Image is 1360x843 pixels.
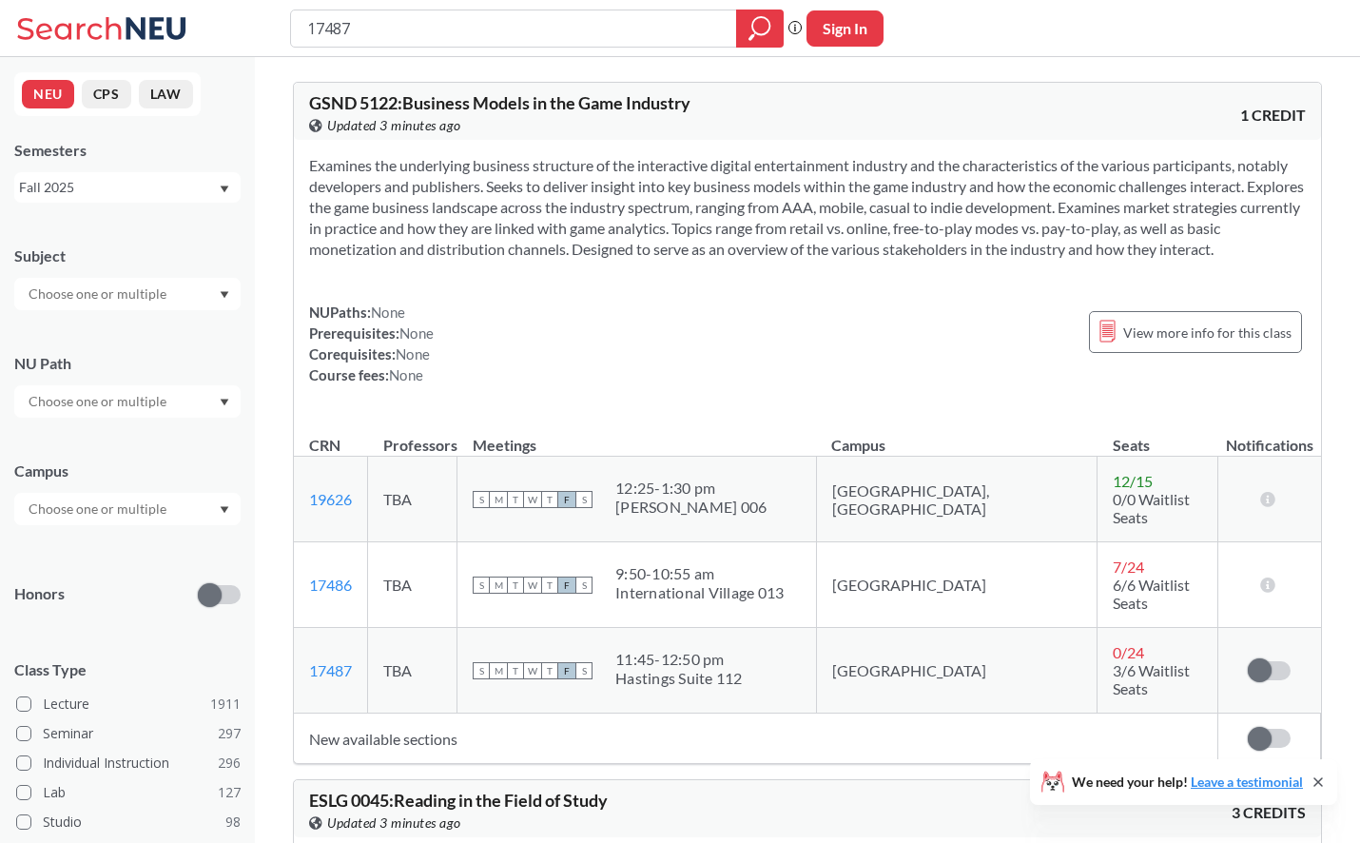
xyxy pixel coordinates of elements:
[294,714,1218,764] td: New available sections
[327,115,461,136] span: Updated 3 minutes ago
[371,304,405,321] span: None
[736,10,784,48] div: magnifying glass
[309,576,352,594] a: 17486
[541,577,558,594] span: T
[541,491,558,508] span: T
[507,577,524,594] span: T
[1191,774,1303,790] a: Leave a testimonial
[309,92,690,113] span: GSND 5122 : Business Models in the Game Industry
[16,810,241,834] label: Studio
[615,564,784,583] div: 9:50 - 10:55 am
[16,721,241,746] label: Seminar
[748,15,771,42] svg: magnifying glass
[309,661,352,679] a: 17487
[16,751,241,775] label: Individual Instruction
[1113,472,1153,490] span: 12 / 15
[816,416,1098,457] th: Campus
[16,780,241,805] label: Lab
[1232,802,1306,823] span: 3 CREDITS
[507,662,524,679] span: T
[309,155,1306,260] section: Examines the underlying business structure of the interactive digital entertainment industry and ...
[615,669,743,688] div: Hastings Suite 112
[558,577,575,594] span: F
[615,479,767,498] div: 12:25 - 1:30 pm
[615,583,784,602] div: International Village 013
[139,80,193,108] button: LAW
[524,662,541,679] span: W
[22,80,74,108] button: NEU
[806,10,884,47] button: Sign In
[816,457,1098,542] td: [GEOGRAPHIC_DATA], [GEOGRAPHIC_DATA]
[19,177,218,198] div: Fall 2025
[368,457,457,542] td: TBA
[615,498,767,517] div: [PERSON_NAME] 006
[16,692,241,716] label: Lecture
[1113,576,1190,612] span: 6/6 Waitlist Seats
[14,493,241,525] div: Dropdown arrow
[19,283,179,305] input: Choose one or multiple
[220,506,229,514] svg: Dropdown arrow
[524,491,541,508] span: W
[14,583,65,605] p: Honors
[507,491,524,508] span: T
[220,291,229,299] svg: Dropdown arrow
[1123,321,1292,344] span: View more info for this class
[615,650,743,669] div: 11:45 - 12:50 pm
[1113,490,1190,526] span: 0/0 Waitlist Seats
[1113,661,1190,697] span: 3/6 Waitlist Seats
[327,813,461,833] span: Updated 3 minutes ago
[490,577,507,594] span: M
[14,245,241,266] div: Subject
[1113,643,1144,661] span: 0 / 24
[82,80,131,108] button: CPS
[14,278,241,310] div: Dropdown arrow
[309,490,352,508] a: 19626
[473,491,490,508] span: S
[1098,416,1218,457] th: Seats
[218,782,241,803] span: 127
[19,498,179,520] input: Choose one or multiple
[473,577,490,594] span: S
[399,324,434,342] span: None
[575,577,593,594] span: S
[558,491,575,508] span: F
[368,628,457,714] td: TBA
[309,302,434,385] div: NUPaths: Prerequisites: Corequisites: Course fees:
[14,385,241,418] div: Dropdown arrow
[558,662,575,679] span: F
[218,723,241,744] span: 297
[14,461,241,481] div: Campus
[220,186,229,193] svg: Dropdown arrow
[14,353,241,374] div: NU Path
[816,542,1098,628] td: [GEOGRAPHIC_DATA]
[1072,775,1303,789] span: We need your help!
[816,628,1098,714] td: [GEOGRAPHIC_DATA]
[457,416,817,457] th: Meetings
[14,172,241,203] div: Fall 2025Dropdown arrow
[575,662,593,679] span: S
[368,542,457,628] td: TBA
[541,662,558,679] span: T
[1113,558,1144,576] span: 7 / 24
[14,659,241,680] span: Class Type
[396,345,430,363] span: None
[575,491,593,508] span: S
[305,12,723,45] input: Class, professor, course number, "phrase"
[225,812,241,833] span: 98
[524,577,541,594] span: W
[490,491,507,508] span: M
[14,140,241,161] div: Semesters
[309,790,608,811] span: ESLG 0045 : Reading in the Field of Study
[210,694,241,715] span: 1911
[490,662,507,679] span: M
[309,435,340,456] div: CRN
[389,366,423,383] span: None
[1240,105,1306,126] span: 1 CREDIT
[1218,416,1321,457] th: Notifications
[218,753,241,774] span: 296
[368,416,457,457] th: Professors
[220,399,229,406] svg: Dropdown arrow
[473,662,490,679] span: S
[19,390,179,413] input: Choose one or multiple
